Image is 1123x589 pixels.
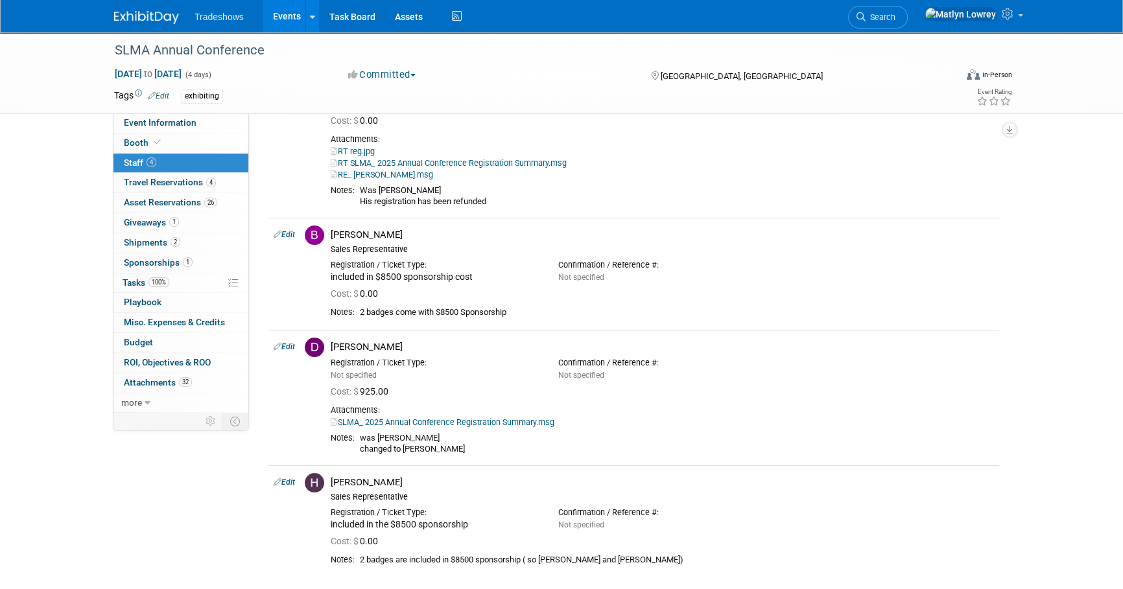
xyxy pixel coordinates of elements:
div: SLMA Annual Conference [110,39,936,62]
div: Registration / Ticket Type: [331,358,539,368]
a: Tasks100% [113,273,248,293]
div: Attachments: [331,405,994,415]
div: Sales Representative [331,492,994,502]
span: (4 days) [184,71,211,79]
div: Registration / Ticket Type: [331,507,539,518]
a: Attachments32 [113,373,248,393]
i: Booth reservation complete [154,139,161,146]
div: Notes: [331,555,355,565]
span: 1 [183,257,193,267]
img: ExhibitDay [114,11,179,24]
div: Confirmation / Reference #: [558,260,766,270]
div: 2 badges are included in $8500 sponsorship ( so [PERSON_NAME] and [PERSON_NAME]) [360,555,994,566]
span: Playbook [124,297,161,307]
span: Misc. Expenses & Credits [124,317,225,327]
span: 0.00 [331,288,383,299]
span: Event Information [124,117,196,128]
span: Cost: $ [331,288,360,299]
button: Committed [344,68,421,82]
span: Not specified [558,273,604,282]
span: Booth [124,137,163,148]
span: Not specified [558,371,604,380]
a: Edit [274,230,295,239]
img: D.jpg [305,338,324,357]
span: to [142,69,154,79]
td: Tags [114,89,169,104]
a: Edit [274,478,295,487]
span: Not specified [331,371,377,380]
td: Toggle Event Tabs [222,413,249,430]
div: included in $8500 sponsorship cost [331,271,539,283]
span: Sponsorships [124,257,193,268]
div: Was [PERSON_NAME] His registration has been refunded [360,185,994,207]
div: [PERSON_NAME] [331,229,994,241]
span: Cost: $ [331,536,360,546]
span: [DATE] [DATE] [114,68,182,80]
div: Attachments: [331,134,994,144]
a: Search [848,6,908,29]
a: Travel Reservations4 [113,173,248,192]
span: Cost: $ [331,386,360,397]
span: 2 [171,237,180,247]
span: 0.00 [331,115,383,126]
div: included in the $8500 sponsorship [331,519,539,531]
a: Edit [274,342,295,351]
a: Misc. Expenses & Credits [113,313,248,332]
a: Budget [113,333,248,352]
a: Sponsorships1 [113,253,248,273]
div: Registration / Ticket Type: [331,260,539,270]
a: Edit [148,91,169,100]
span: 1 [169,217,179,227]
a: Shipments2 [113,233,248,253]
span: Search [866,12,895,22]
div: Notes: [331,185,355,196]
span: more [121,397,142,408]
span: ROI, Objectives & ROO [124,357,211,367]
span: 4 [206,178,216,187]
span: Asset Reservations [124,197,217,207]
a: Booth [113,133,248,153]
span: 100% [148,277,169,287]
a: Playbook [113,293,248,312]
div: Notes: [331,307,355,318]
div: Sales Representative [331,244,994,255]
span: 26 [204,198,217,207]
a: Giveaways1 [113,213,248,233]
a: RT reg.jpg [331,146,375,156]
a: RT SLMA_ 2025 Annual Conference Registration Summary.msg [331,158,567,168]
div: [PERSON_NAME] [331,341,994,353]
span: Staff [124,157,156,168]
span: 32 [179,377,192,387]
span: Travel Reservations [124,177,216,187]
div: was [PERSON_NAME] changed to [PERSON_NAME] [360,433,994,454]
span: 4 [147,157,156,167]
div: In-Person [982,70,1012,80]
a: more [113,393,248,413]
span: Budget [124,337,153,347]
div: [PERSON_NAME] [331,476,994,489]
a: ROI, Objectives & ROO [113,353,248,373]
span: Attachments [124,377,192,387]
span: Tradeshows [195,12,244,22]
a: Staff4 [113,154,248,173]
span: Shipments [124,237,180,248]
span: [GEOGRAPHIC_DATA], [GEOGRAPHIC_DATA] [660,71,822,81]
span: 925.00 [331,386,394,397]
td: Personalize Event Tab Strip [200,413,222,430]
span: 0.00 [331,536,383,546]
a: Event Information [113,113,248,133]
div: Event Format [879,67,1012,87]
div: exhibiting [181,89,223,103]
img: B.jpg [305,225,324,245]
div: 2 badges come with $8500 Sponsorship [360,307,994,318]
a: SLMA_ 2025 Annual Conference Registration Summary.msg [331,417,554,427]
span: Cost: $ [331,115,360,126]
span: Tasks [123,277,169,288]
img: H.jpg [305,473,324,492]
a: RE_ [PERSON_NAME].msg [331,170,433,179]
img: Matlyn Lowrey [925,7,997,21]
div: Notes: [331,433,355,443]
div: Confirmation / Reference #: [558,358,766,368]
img: Format-Inperson.png [967,69,980,80]
span: Not specified [558,520,604,529]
